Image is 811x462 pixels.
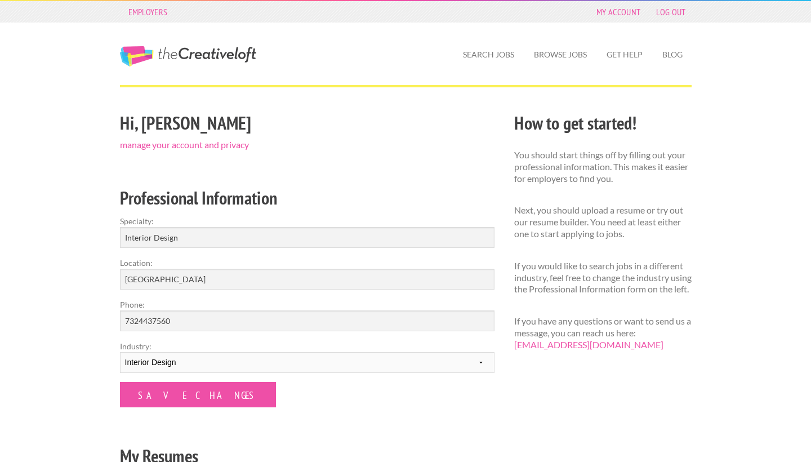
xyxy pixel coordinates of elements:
[120,299,494,310] label: Phone:
[120,257,494,269] label: Location:
[653,42,692,68] a: Blog
[120,46,256,66] a: The Creative Loft
[120,382,276,407] input: Save Changes
[598,42,652,68] a: Get Help
[120,215,494,227] label: Specialty:
[591,4,646,20] a: My Account
[123,4,173,20] a: Employers
[120,139,249,150] a: manage your account and privacy
[120,269,494,290] input: e.g. New York, NY
[514,110,692,136] h2: How to get started!
[120,310,494,331] input: Optional
[514,339,663,350] a: [EMAIL_ADDRESS][DOMAIN_NAME]
[454,42,523,68] a: Search Jobs
[514,205,692,239] p: Next, you should upload a resume or try out our resume builder. You need at least either one to s...
[120,110,494,136] h2: Hi, [PERSON_NAME]
[514,149,692,184] p: You should start things off by filling out your professional information. This makes it easier fo...
[120,340,494,352] label: Industry:
[514,316,692,350] p: If you have any questions or want to send us a message, you can reach us here:
[514,260,692,295] p: If you would like to search jobs in a different industry, feel free to change the industry using ...
[650,4,691,20] a: Log Out
[525,42,596,68] a: Browse Jobs
[120,185,494,211] h2: Professional Information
